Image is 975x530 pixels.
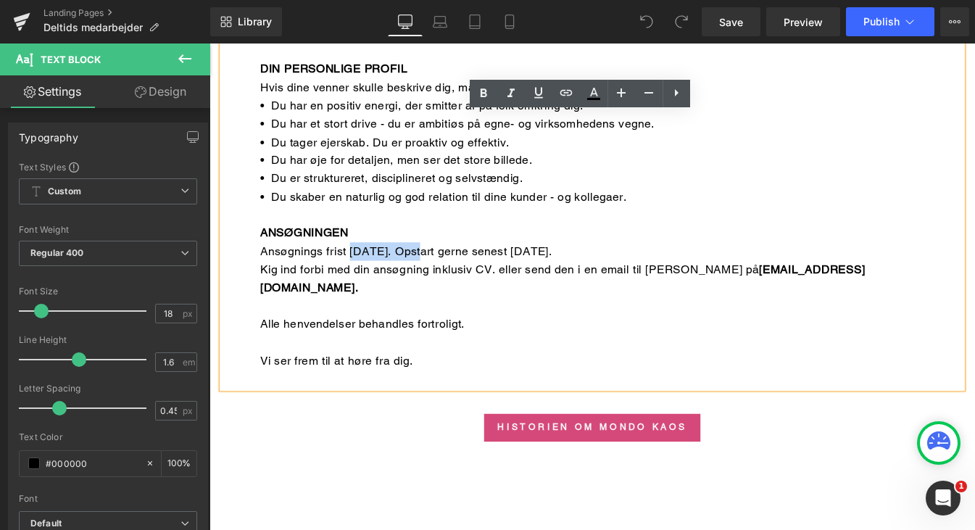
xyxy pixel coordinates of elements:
span: Preview [784,15,823,30]
b: Regular 400 [30,247,84,258]
span: Deltids medarbejder [43,22,143,33]
span: px [183,406,195,415]
a: Design [108,75,213,108]
div: Line Height [19,335,197,345]
span: Save [719,15,743,30]
a: Laptop [423,7,457,36]
div: Vi ser frem til at høre fra dig. [58,353,819,374]
div: Kig ind forbi med din ansøgning inklusiv CV. eller send den i en email til [PERSON_NAME] på [58,249,819,311]
strong: DIN PERSONLIGE PROFIL [58,21,226,36]
div: Text Styles [19,161,197,173]
div: • Du er struktureret, disciplineret og selvstændig. [58,144,819,165]
div: Letter Spacing [19,384,197,394]
span: Publish [863,16,900,28]
div: Ansøgnings frist [DATE]. Opstart gerne senest [DATE]. [58,228,819,249]
span: Text Block [41,54,101,65]
span: Historien om MONDO KAOS [330,433,547,447]
span: Library [238,15,272,28]
div: Font Weight [19,225,197,235]
b: Custom [48,186,81,198]
span: px [183,309,195,318]
span: 1 [955,481,967,492]
div: • Du tager ejerskab. Du er proaktiv og effektiv. [58,103,819,124]
div: Text Color [19,432,197,442]
button: Redo [667,7,696,36]
span: em [183,357,195,367]
input: Color [46,455,138,471]
a: Preview [766,7,840,36]
button: Undo [632,7,661,36]
div: Hvis dine venner skulle beskrive dig, måtte de gerne sige: [58,40,819,61]
strong: . [58,251,752,287]
a: [EMAIL_ADDRESS][DOMAIN_NAME] [58,251,752,287]
div: Font [19,494,197,504]
iframe: Intercom live chat [926,481,961,515]
a: Desktop [388,7,423,36]
a: Tablet [457,7,492,36]
div: • Du har øje for detaljen, men ser det store billede. [58,123,819,144]
span: • Du har et stort drive - du er ambitiøs på egne- og virksomhedens vegne. [58,84,510,99]
button: More [940,7,969,36]
div: • Du har en positiv energi, der smitter af på folk omkring dig. [58,61,819,82]
div: • Du skaber en naturlig og god relation til dine kunder - og kollegaer. [58,165,819,186]
i: Default [30,518,62,530]
div: Alle henvendelser behandles fortroligt. [58,311,819,353]
div: % [162,451,196,476]
a: Mobile [492,7,527,36]
a: Landing Pages [43,7,210,19]
strong: ANSØGNINGEN [58,209,159,224]
a: New Library [210,7,282,36]
div: Font Size [19,286,197,297]
div: Typography [19,123,78,144]
a: Historien om MONDO KAOS [315,424,563,456]
button: Publish [846,7,934,36]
